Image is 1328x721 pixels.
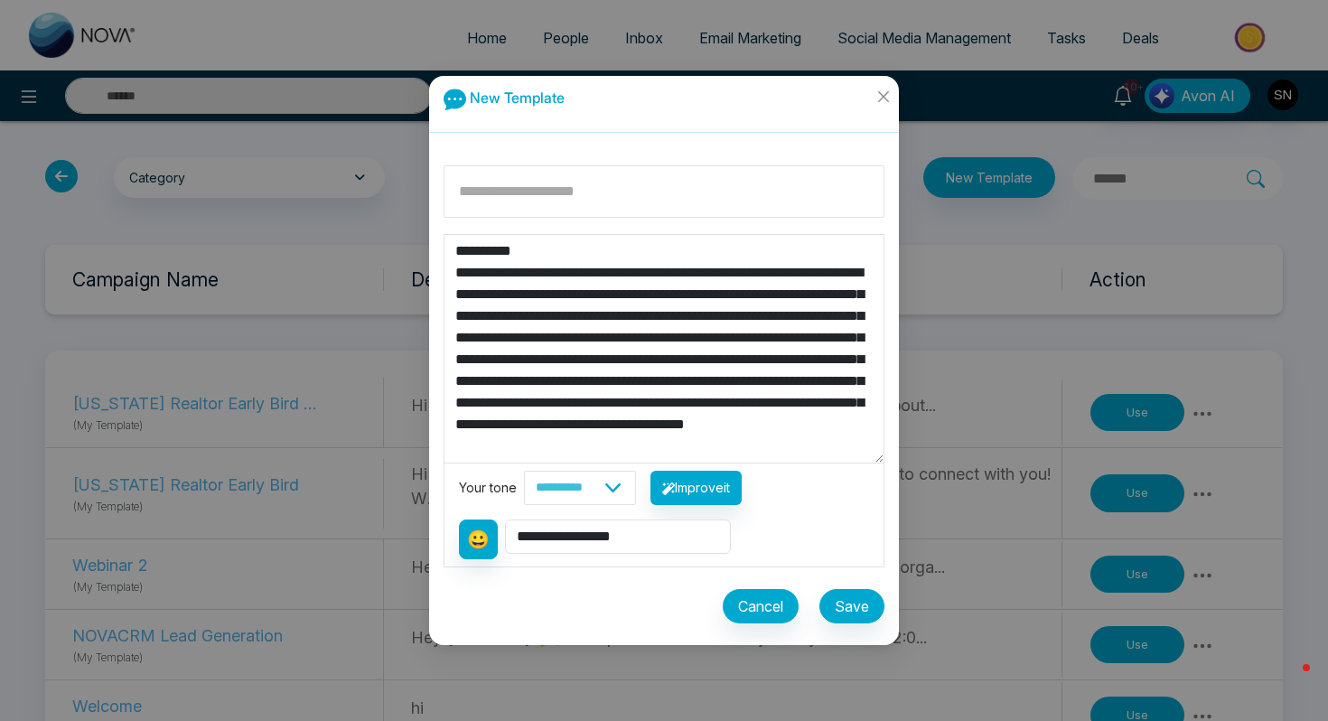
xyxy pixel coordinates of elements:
span: New Template [470,89,565,107]
button: Save [819,589,884,623]
button: Close [867,76,899,125]
span: close [876,89,891,104]
button: 😀 [459,520,498,559]
div: Your tone [459,478,524,498]
button: Improveit [650,471,742,505]
iframe: Intercom live chat [1267,660,1310,703]
button: Cancel [723,589,799,623]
